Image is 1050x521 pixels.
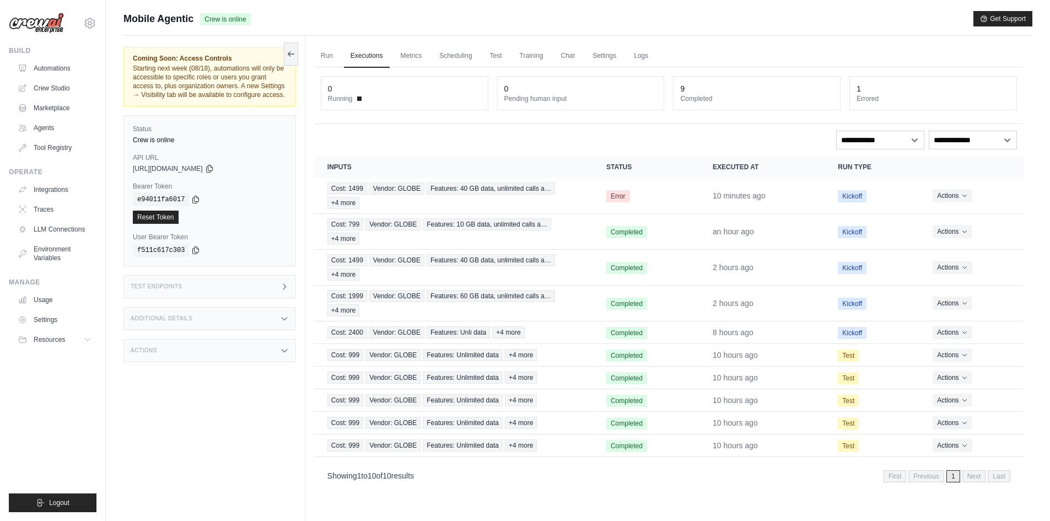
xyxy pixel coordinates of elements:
[13,240,96,267] a: Environment Variables
[344,45,390,68] a: Executions
[133,164,203,173] span: [URL][DOMAIN_NAME]
[606,440,647,452] span: Completed
[9,168,96,176] div: Operate
[423,372,503,384] span: Features: Unlimited data
[9,278,96,287] div: Manage
[133,125,287,133] label: Status
[369,182,424,195] span: Vendor: GLOBE
[933,371,972,384] button: Actions for execution
[505,372,537,384] span: +4 more
[13,99,96,117] a: Marketplace
[884,470,906,482] span: First
[13,139,96,157] a: Tool Registry
[327,394,580,406] a: View execution details for Cost
[606,372,647,384] span: Completed
[505,394,537,406] span: +4 more
[838,298,866,310] span: Kickoff
[327,290,580,316] a: View execution details for Cost
[988,470,1010,482] span: Last
[365,218,421,230] span: Vendor: GLOBE
[133,233,287,241] label: User Bearer Token
[838,350,859,362] span: Test
[492,326,524,339] span: +4 more
[327,254,367,266] span: Cost: 1499
[586,45,623,68] a: Settings
[13,291,96,309] a: Usage
[328,83,332,94] div: 0
[933,348,972,362] button: Actions for execution
[504,94,658,103] dt: Pending human input
[423,218,551,230] span: Features: 10 GB data, unlimited calls a…
[131,315,192,322] h3: Additional Details
[680,94,833,103] dt: Completed
[369,326,424,339] span: Vendor: GLOBE
[383,471,391,480] span: 10
[327,182,580,209] a: View execution details for Cost
[427,326,490,339] span: Features: Unli data
[505,349,537,361] span: +4 more
[554,45,581,68] a: Chat
[369,290,424,302] span: Vendor: GLOBE
[9,46,96,55] div: Build
[680,83,685,94] div: 9
[423,349,503,361] span: Features: Unlimited data
[394,45,429,68] a: Metrics
[857,83,861,94] div: 1
[9,13,64,34] img: Logo
[933,416,972,429] button: Actions for execution
[423,439,503,452] span: Features: Unlimited data
[13,60,96,77] a: Automations
[838,372,859,384] span: Test
[933,326,972,339] button: Actions for execution
[483,45,509,68] a: Test
[133,211,179,224] a: Reset Token
[884,470,1010,482] nav: Pagination
[13,201,96,218] a: Traces
[328,94,353,103] span: Running
[838,327,866,339] span: Kickoff
[365,417,421,429] span: Vendor: GLOBE
[933,261,972,274] button: Actions for execution
[327,372,363,384] span: Cost: 999
[908,470,944,482] span: Previous
[327,182,367,195] span: Cost: 1499
[13,119,96,137] a: Agents
[962,470,986,482] span: Next
[606,417,647,429] span: Completed
[713,396,758,405] time: August 13, 2025 at 09:58 SGT
[606,226,647,238] span: Completed
[606,395,647,407] span: Completed
[327,349,363,361] span: Cost: 999
[133,54,287,63] span: Coming Soon: Access Controls
[314,156,1024,490] section: Crew executions table
[327,218,363,230] span: Cost: 799
[433,45,478,68] a: Scheduling
[593,156,699,178] th: Status
[713,328,753,337] time: August 13, 2025 at 11:48 SGT
[327,394,363,406] span: Cost: 999
[504,83,509,94] div: 0
[327,417,363,429] span: Cost: 999
[713,373,758,382] time: August 13, 2025 at 10:03 SGT
[606,262,647,274] span: Completed
[838,226,866,238] span: Kickoff
[131,347,157,354] h3: Actions
[713,227,754,236] time: August 13, 2025 at 18:28 SGT
[699,156,825,178] th: Executed at
[369,254,424,266] span: Vendor: GLOBE
[838,262,866,274] span: Kickoff
[933,297,972,310] button: Actions for execution
[133,153,287,162] label: API URL
[825,156,919,178] th: Run Type
[327,218,580,245] a: View execution details for Cost
[606,298,647,310] span: Completed
[606,327,647,339] span: Completed
[513,45,550,68] a: Training
[505,417,537,429] span: +4 more
[327,326,580,339] a: View execution details for Cost
[427,254,555,266] span: Features: 40 GB data, unlimited calls a…
[427,290,555,302] span: Features: 60 GB data, unlimited calls a…
[13,221,96,238] a: LLM Connections
[327,233,359,245] span: +4 more
[13,79,96,97] a: Crew Studio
